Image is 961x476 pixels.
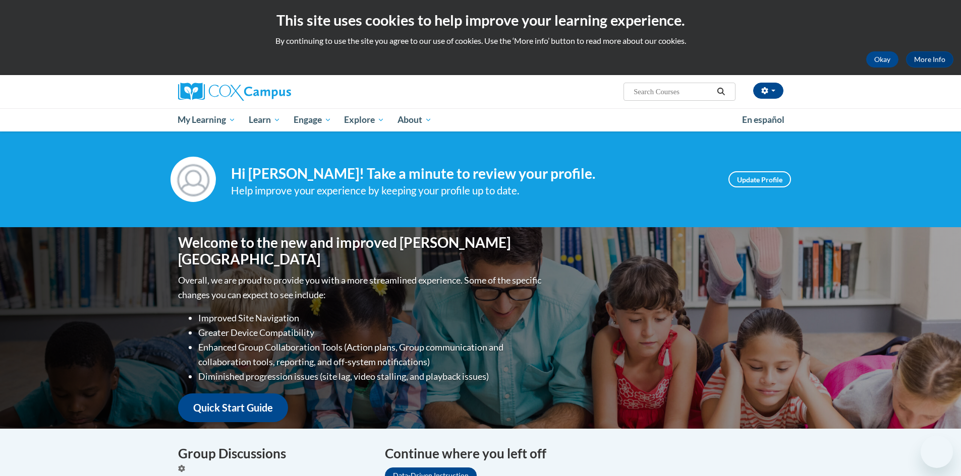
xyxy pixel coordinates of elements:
[921,436,953,468] iframe: Button to launch messaging window
[287,108,338,131] a: Engage
[337,108,391,131] a: Explore
[8,35,953,46] p: By continuing to use the site you agree to our use of cookies. Use the ‘More info’ button to read...
[391,108,438,131] a: About
[728,171,791,187] a: Update Profile
[178,83,291,101] img: Cox Campus
[178,114,236,126] span: My Learning
[178,83,370,101] a: Cox Campus
[753,83,783,99] button: Account Settings
[171,157,216,202] img: Profile Image
[172,108,243,131] a: My Learning
[198,311,544,325] li: Improved Site Navigation
[198,325,544,340] li: Greater Device Compatibility
[906,51,953,67] a: More Info
[198,369,544,384] li: Diminished progression issues (site lag, video stalling, and playback issues)
[866,51,898,67] button: Okay
[178,444,370,463] h4: Group Discussions
[242,108,287,131] a: Learn
[163,108,799,131] div: Main menu
[294,114,331,126] span: Engage
[713,86,728,98] button: Search
[178,234,544,268] h1: Welcome to the new and improved [PERSON_NAME][GEOGRAPHIC_DATA]
[344,114,384,126] span: Explore
[178,273,544,302] p: Overall, we are proud to provide you with a more streamlined experience. Some of the specific cha...
[198,340,544,369] li: Enhanced Group Collaboration Tools (Action plans, Group communication and collaboration tools, re...
[385,444,783,463] h4: Continue where you left off
[633,86,713,98] input: Search Courses
[231,165,713,182] h4: Hi [PERSON_NAME]! Take a minute to review your profile.
[178,393,288,422] a: Quick Start Guide
[736,109,791,130] a: En español
[231,182,713,199] div: Help improve your experience by keeping your profile up to date.
[8,10,953,30] h2: This site uses cookies to help improve your learning experience.
[249,114,280,126] span: Learn
[742,114,784,125] span: En español
[398,114,432,126] span: About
